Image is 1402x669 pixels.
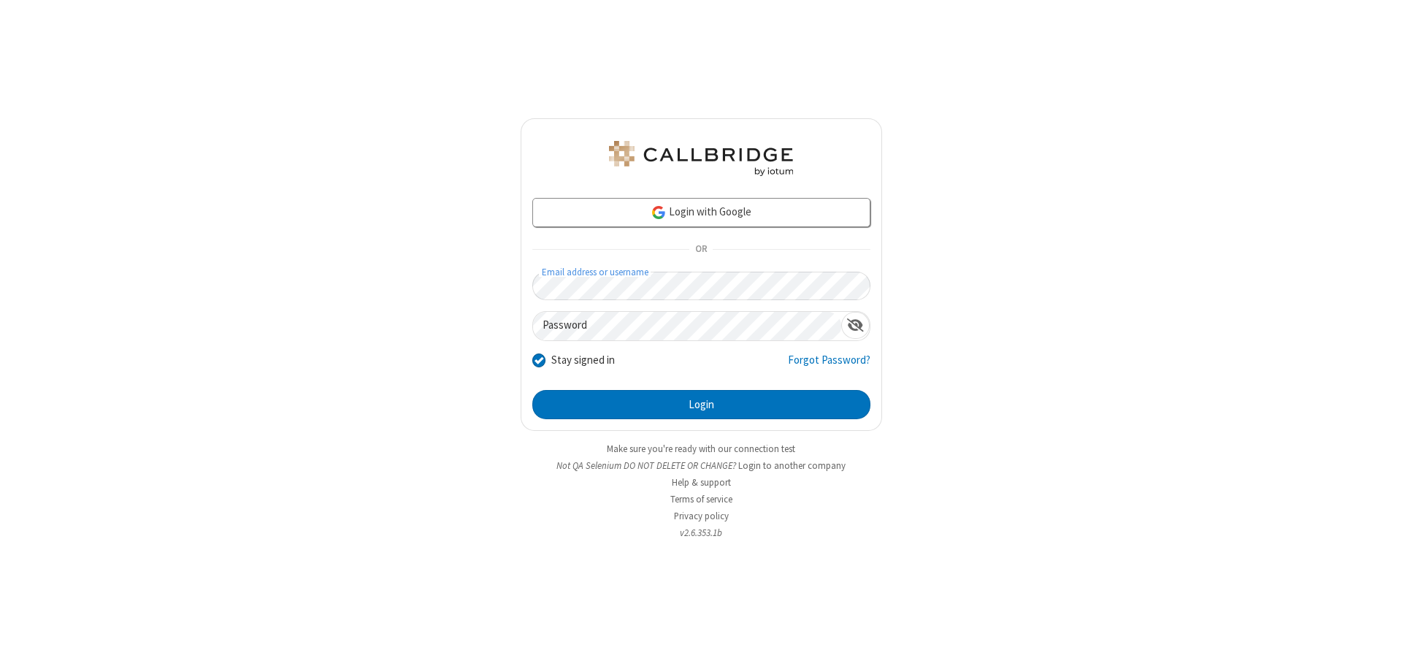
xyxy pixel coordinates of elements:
span: OR [689,240,713,260]
img: QA Selenium DO NOT DELETE OR CHANGE [606,141,796,176]
a: Help & support [672,476,731,489]
a: Forgot Password? [788,352,870,380]
img: google-icon.png [651,204,667,221]
a: Login with Google [532,198,870,227]
button: Login [532,390,870,419]
li: v2.6.353.1b [521,526,882,540]
a: Make sure you're ready with our connection test [607,443,795,455]
input: Password [533,312,841,340]
input: Email address or username [532,272,870,300]
label: Stay signed in [551,352,615,369]
li: Not QA Selenium DO NOT DELETE OR CHANGE? [521,459,882,473]
a: Terms of service [670,493,732,505]
button: Login to another company [738,459,846,473]
a: Privacy policy [674,510,729,522]
div: Show password [841,312,870,339]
